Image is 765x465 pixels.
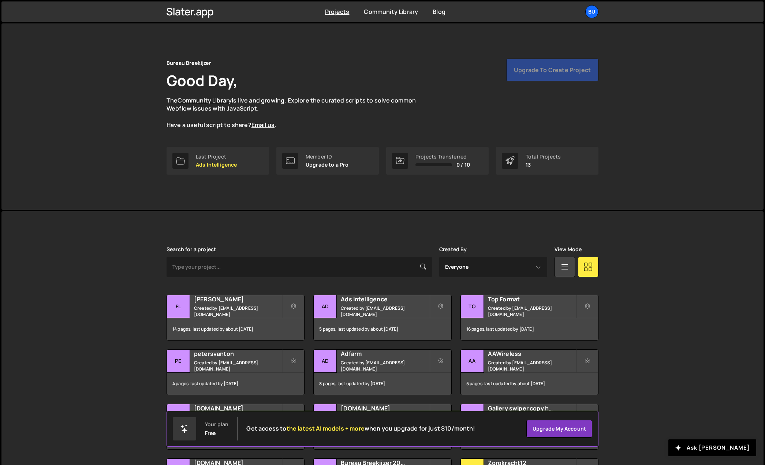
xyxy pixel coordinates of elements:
div: Fl [167,295,190,318]
div: 4 pages, last updated by [DATE] [167,373,304,395]
div: 8 pages, last updated by [DATE] [314,373,451,395]
h2: Ads Intelligence [341,295,429,303]
small: Created by [EMAIL_ADDRESS][DOMAIN_NAME] [341,305,429,317]
div: Ad [314,295,337,318]
div: Your plan [205,421,228,427]
a: Email us [251,121,275,129]
h2: AAWireless [488,350,576,358]
a: Blog [433,8,445,16]
a: pe petersvanton Created by [EMAIL_ADDRESS][DOMAIN_NAME] 4 pages, last updated by [DATE] [167,349,305,395]
div: Free [205,430,216,436]
a: Community Library [364,8,418,16]
small: Created by [EMAIL_ADDRESS][DOMAIN_NAME] [341,360,429,372]
h2: Gallery swiper copy huurper [488,404,576,412]
small: Created by [EMAIL_ADDRESS][DOMAIN_NAME] [488,305,576,317]
small: Created by [EMAIL_ADDRESS][DOMAIN_NAME] [194,305,282,317]
h1: Good Day, [167,70,238,90]
div: Member ID [306,154,349,160]
a: Projects [325,8,349,16]
a: Hu [DOMAIN_NAME] Created by [EMAIL_ADDRESS][DOMAIN_NAME] 6 pages, last updated by [DATE] [313,404,451,450]
a: Community Library [178,96,232,104]
h2: petersvanton [194,350,282,358]
a: Ad Adfarm Created by [EMAIL_ADDRESS][DOMAIN_NAME] 8 pages, last updated by [DATE] [313,349,451,395]
div: Gi [167,404,190,427]
div: pe [167,350,190,373]
div: 5 pages, last updated by about [DATE] [314,318,451,340]
div: Bureau Breekijzer [167,59,211,67]
p: 13 [526,162,561,168]
h2: [DOMAIN_NAME] [194,404,282,412]
label: Search for a project [167,246,216,252]
p: Ads Intelligence [196,162,237,168]
a: Gi [DOMAIN_NAME] Created by [EMAIL_ADDRESS][DOMAIN_NAME] 7 pages, last updated by [DATE] [167,404,305,450]
div: Ad [314,350,337,373]
label: View Mode [555,246,582,252]
a: Ad Ads Intelligence Created by [EMAIL_ADDRESS][DOMAIN_NAME] 5 pages, last updated by about [DATE] [313,295,451,341]
div: Total Projects [526,154,561,160]
button: Ask [PERSON_NAME] [668,439,756,456]
h2: [DOMAIN_NAME] [341,404,429,412]
h2: Top Format [488,295,576,303]
small: Created by [EMAIL_ADDRESS][DOMAIN_NAME] [488,360,576,372]
div: 5 pages, last updated by about [DATE] [461,373,598,395]
a: AA AAWireless Created by [EMAIL_ADDRESS][DOMAIN_NAME] 5 pages, last updated by about [DATE] [460,349,598,395]
a: Upgrade my account [526,420,592,438]
div: Ga [461,404,484,427]
div: To [461,295,484,318]
div: 14 pages, last updated by about [DATE] [167,318,304,340]
h2: Adfarm [341,350,429,358]
a: Last Project Ads Intelligence [167,147,269,175]
div: 16 pages, last updated by [DATE] [461,318,598,340]
div: Last Project [196,154,237,160]
div: Projects Transferred [415,154,470,160]
a: Fl [PERSON_NAME] Created by [EMAIL_ADDRESS][DOMAIN_NAME] 14 pages, last updated by about [DATE] [167,295,305,341]
h2: [PERSON_NAME] [194,295,282,303]
a: Bu [585,5,598,18]
div: AA [461,350,484,373]
a: To Top Format Created by [EMAIL_ADDRESS][DOMAIN_NAME] 16 pages, last updated by [DATE] [460,295,598,341]
small: Created by [EMAIL_ADDRESS][DOMAIN_NAME] [194,360,282,372]
div: Hu [314,404,337,427]
p: Upgrade to a Pro [306,162,349,168]
span: the latest AI models + more [287,424,365,432]
label: Created By [439,246,467,252]
span: 0 / 10 [456,162,470,168]
input: Type your project... [167,257,432,277]
p: The is live and growing. Explore the curated scripts to solve common Webflow issues with JavaScri... [167,96,430,129]
a: Ga Gallery swiper copy huurper Created by [EMAIL_ADDRESS][DOMAIN_NAME] 1 page, last updated by [D... [460,404,598,450]
h2: Get access to when you upgrade for just $10/month! [246,425,475,432]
